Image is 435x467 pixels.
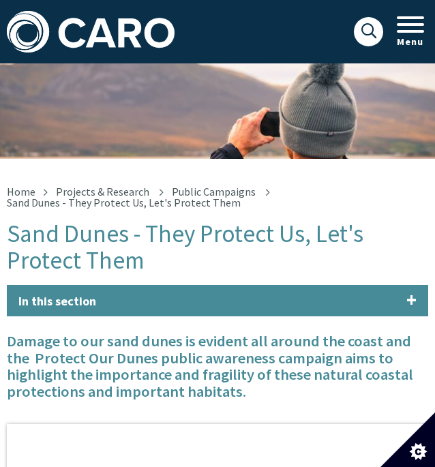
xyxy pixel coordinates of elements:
button: Mobile search toggle [354,17,383,46]
span: Menu [397,37,424,46]
button: Set cookie preferences [380,412,435,467]
h1: Sand Dunes - They Protect Us, Let's Protect Them [7,221,428,273]
h4: Damage to our sand dunes is evident all around the coast and the Protect Our Dunes public awarene... [7,333,428,400]
button: Mobile Navigation Toggle [392,17,428,47]
a: In this section [7,285,428,316]
span: Sand Dunes - They Protect Us, Let's Protect Them [7,196,241,209]
img: Caro logo [7,11,175,52]
a: Home [7,185,35,198]
a: Public Campaigns [172,185,256,198]
a: Projects & Research [56,185,149,198]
